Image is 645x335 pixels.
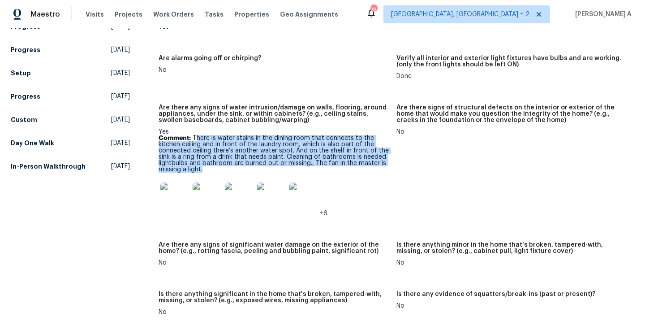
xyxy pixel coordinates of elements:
[11,92,40,101] h5: Progress
[11,112,130,128] a: Custom[DATE]
[111,115,130,124] span: [DATE]
[396,55,627,68] h5: Verify all interior and exterior light fixtures have bulbs and are working. (only the front light...
[159,242,389,254] h5: Are there any signs of significant water damage on the exterior of the home? (e.g., rotting fasci...
[11,42,130,58] a: Progress[DATE]
[11,158,130,174] a: In-Person Walkthrough[DATE]
[11,135,130,151] a: Day One Walk[DATE]
[86,10,104,19] span: Visits
[396,129,627,135] div: No
[396,104,627,123] h5: Are there signs of structural defects on the interior or exterior of the home that would make you...
[205,11,224,17] span: Tasks
[11,115,37,124] h5: Custom
[234,10,269,19] span: Properties
[111,139,130,148] span: [DATE]
[396,291,595,297] h5: Is there any evidence of squatters/break-ins (past or present)?
[159,104,389,123] h5: Are there any signs of water intrusion/damage on walls, flooring, around appliances, under the si...
[115,10,142,19] span: Projects
[159,55,261,61] h5: Are alarms going off or chirping?
[159,309,389,315] div: No
[11,88,130,104] a: Progress[DATE]
[111,92,130,101] span: [DATE]
[396,303,627,309] div: No
[30,10,60,19] span: Maestro
[159,135,389,173] p: There is water stains in the dining room that connects to the kitchen ceiling and in front of the...
[396,73,627,79] div: Done
[159,260,389,266] div: No
[280,10,338,19] span: Geo Assignments
[111,69,130,78] span: [DATE]
[11,65,130,81] a: Setup[DATE]
[11,139,54,148] h5: Day One Walk
[370,5,377,14] div: 78
[159,67,389,73] div: No
[320,210,327,217] span: +6
[11,69,31,78] h5: Setup
[159,135,191,141] b: Comment:
[153,10,194,19] span: Work Orders
[111,162,130,171] span: [DATE]
[111,45,130,54] span: [DATE]
[396,242,627,254] h5: Is there anything minor in the home that's broken, tampered-with, missing, or stolen? (e.g., cabi...
[11,45,40,54] h5: Progress
[159,291,389,304] h5: Is there anything significant in the home that's broken, tampered-with, missing, or stolen? (e.g....
[159,129,389,217] div: Yes
[572,10,632,19] span: [PERSON_NAME] A
[396,260,627,266] div: No
[11,162,86,171] h5: In-Person Walkthrough
[391,10,529,19] span: [GEOGRAPHIC_DATA], [GEOGRAPHIC_DATA] + 2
